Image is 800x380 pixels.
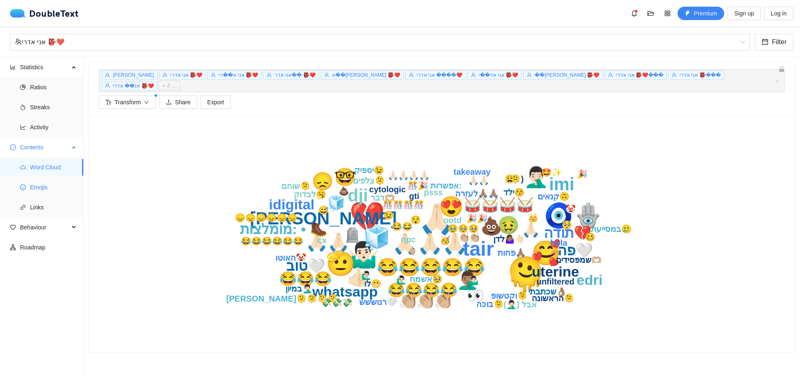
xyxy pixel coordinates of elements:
[772,37,787,47] span: Filter
[532,264,579,279] text: uterine
[324,73,329,78] span: user
[105,99,111,106] span: font-size
[409,73,414,78] span: user
[382,200,424,210] text: 🎊🎊🎊🎊
[537,191,570,201] text: קנאים🙃
[549,174,575,194] text: imi
[396,275,407,285] text: 🙋🏻‍♂️
[457,270,479,291] text: 🤦🏽‍♂️
[392,232,467,256] text: 🙏🏻🙏🏻🙏🏻
[524,165,549,189] text: 🤦🏻‍♂️
[279,270,332,287] text: 😂😂😂
[339,186,352,196] text: 💩 ‏
[344,226,362,244] text: 🪦
[755,34,793,50] button: calendarFilter
[661,10,674,17] span: appstore
[480,216,502,237] text: 💩
[20,204,26,210] span: link
[531,239,561,267] text: 🥰
[15,38,22,45] span: team
[20,84,26,90] span: pie-chart
[399,292,452,309] text: 👏🏼👏🏼👏🏼
[440,235,450,245] text: 🥳
[166,99,172,106] span: upload
[463,238,494,260] text: tair
[505,254,546,294] text: 🫠
[113,83,154,89] span: אנ�� אדרי 👺❤️
[15,34,737,50] div: אני אדרי 👺❤️
[454,167,491,176] text: takeaway
[536,277,574,286] text: unfiltered
[439,195,464,219] text: 😍
[105,73,110,78] span: user
[10,144,16,150] span: message
[162,81,177,90] span: + 4 ...
[10,224,16,230] span: heart
[30,119,77,136] span: Activity
[312,171,334,192] text: 😞
[455,189,499,199] text: לעזרה🙏🏽🙏🏽
[680,72,721,78] span: אני אדרי 👺���️
[30,79,77,96] span: Ratios
[644,7,657,20] button: folder-open
[764,7,793,20] button: Log in
[527,73,532,78] span: user
[275,253,306,263] text: האוטו🤡
[369,185,406,194] text: cytologic
[370,193,395,203] text: דבר🫶🏼
[401,235,416,244] text: npc
[541,167,562,177] text: 🤩✨
[294,189,326,199] text: לבדוק🥱
[467,287,485,304] text: 👀
[544,224,592,242] text: תודה💔
[30,199,77,216] span: Links
[348,186,368,205] text: dji
[577,169,587,179] text: 🎉
[20,59,69,75] span: Statistics
[672,73,677,78] span: user
[476,299,504,309] text: בוכה🫠
[207,98,224,107] span: Export
[20,164,26,170] span: cloud
[158,81,180,91] span: + 4 ...
[99,96,156,109] button: font-sizeTransformdown
[159,96,197,109] button: uploadShare
[410,274,442,284] text: אשמח🥹
[628,10,640,17] span: bell
[419,203,455,237] text: 🙏🏻
[353,176,385,186] text: צלפים🫠
[286,257,325,274] text: טוב🤍
[503,187,525,197] text: ילד😚
[20,104,26,110] span: fire
[392,221,412,232] text: 😂😂
[211,73,216,78] span: user
[409,191,419,201] text: gti
[510,174,524,184] text: 🫠)
[557,242,593,259] text: פה🤍
[364,279,381,289] text: לו😬
[407,181,462,191] text: 🎊🎉 ‏אפשרות:
[562,220,575,230] text: 🥺 ‏
[616,72,663,78] span: אני אדרי 👺❤���
[503,299,537,310] text: (🤦🏻‍♂️) אבל
[241,236,303,246] text: 😂😂😂😂😂😂
[312,284,378,299] text: whatsapp
[468,176,492,186] text: 🙏🏻🙏🏻 ‏
[585,232,598,242] text: 🥴 ‏
[332,72,400,78] span: א��[PERSON_NAME] 👺❤️
[10,244,16,250] span: apartment
[317,236,327,245] text: cx
[20,124,26,130] span: line-chart
[661,7,674,20] button: appstore
[363,224,391,251] text: 🧊
[10,9,79,18] div: DoubleText
[226,294,338,304] text: [PERSON_NAME]🫠🫠🫠🫠
[347,267,369,287] text: 👍🏻
[383,210,394,220] text: 😉
[556,255,602,265] text: שמפסידים🫶🏼
[334,167,356,188] text: 🤓
[443,216,461,225] text: ootd
[677,7,724,20] button: thunderboltPremium
[377,257,485,278] text: 😂😂😂😂😂
[219,72,258,78] span: אני א��רי 👺❤️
